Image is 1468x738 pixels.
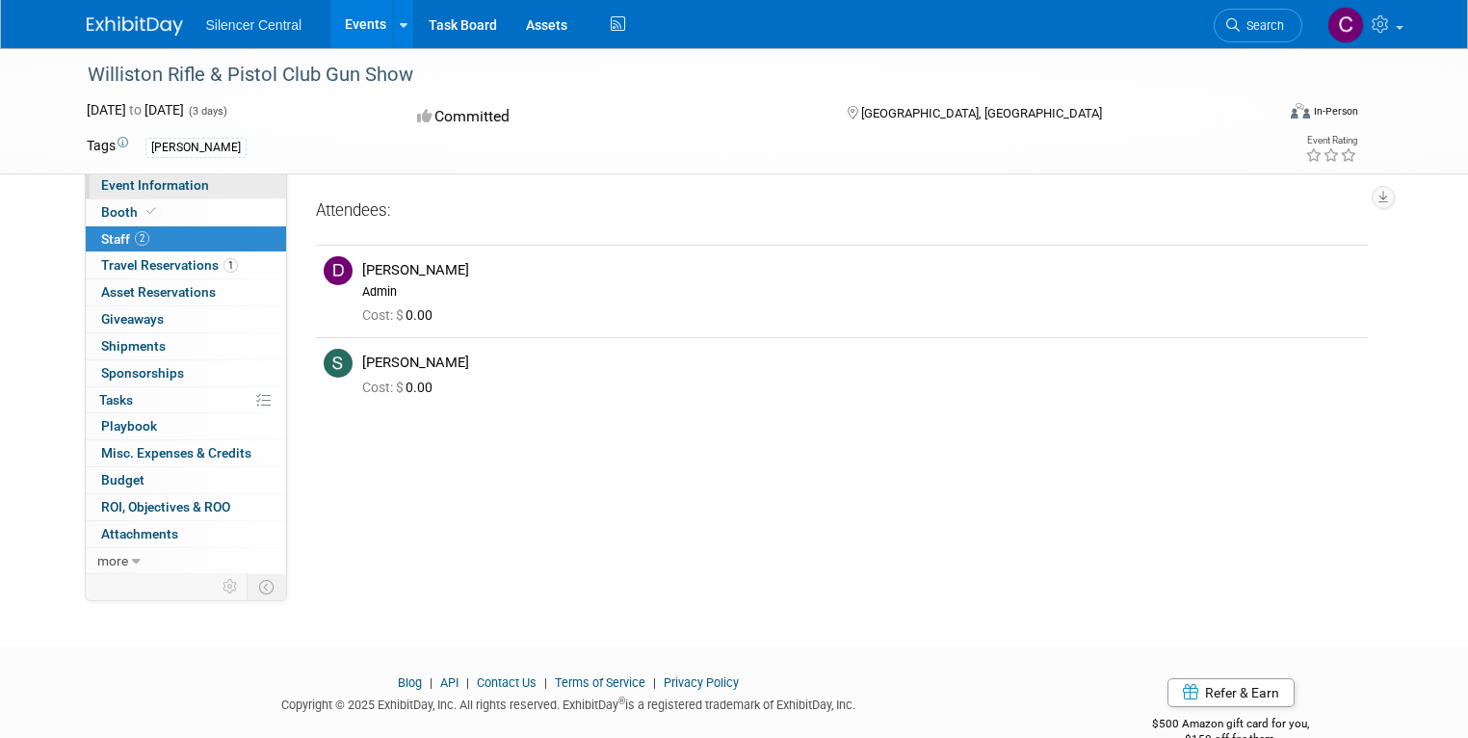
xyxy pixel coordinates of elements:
[664,675,739,690] a: Privacy Policy
[861,106,1102,120] span: [GEOGRAPHIC_DATA], [GEOGRAPHIC_DATA]
[86,226,286,252] a: Staff2
[86,413,286,439] a: Playbook
[86,494,286,520] a: ROI, Objectives & ROO
[101,231,149,247] span: Staff
[648,675,661,690] span: |
[324,256,353,285] img: D.jpg
[461,675,474,690] span: |
[101,311,164,327] span: Giveaways
[324,349,353,378] img: S.jpg
[101,472,144,488] span: Budget
[146,206,156,217] i: Booth reservation complete
[362,261,1360,279] div: [PERSON_NAME]
[362,354,1360,372] div: [PERSON_NAME]
[477,675,537,690] a: Contact Us
[86,387,286,413] a: Tasks
[101,445,251,461] span: Misc. Expenses & Credits
[86,252,286,278] a: Travel Reservations1
[101,284,216,300] span: Asset Reservations
[86,467,286,493] a: Budget
[86,333,286,359] a: Shipments
[187,105,227,118] span: (3 days)
[555,675,645,690] a: Terms of Service
[1313,104,1358,119] div: In-Person
[86,521,286,547] a: Attachments
[1291,103,1310,119] img: Format-Inperson.png
[86,199,286,225] a: Booth
[86,440,286,466] a: Misc. Expenses & Credits
[101,204,160,220] span: Booth
[1167,678,1295,707] a: Refer & Earn
[1240,18,1284,33] span: Search
[86,360,286,386] a: Sponsorships
[86,279,286,305] a: Asset Reservations
[145,138,247,158] div: [PERSON_NAME]
[425,675,437,690] span: |
[135,231,149,246] span: 2
[398,675,422,690] a: Blog
[362,380,440,395] span: 0.00
[101,418,157,434] span: Playbook
[101,526,178,541] span: Attachments
[81,58,1250,92] div: Williston Rifle & Pistol Club Gun Show
[86,306,286,332] a: Giveaways
[87,16,183,36] img: ExhibitDay
[1214,9,1302,42] a: Search
[1327,7,1364,43] img: Carin Froehlich
[101,177,209,193] span: Event Information
[223,258,238,273] span: 1
[362,284,1360,300] div: Admin
[87,102,184,118] span: [DATE] [DATE]
[362,380,406,395] span: Cost: $
[86,548,286,574] a: more
[1305,136,1357,145] div: Event Rating
[101,257,238,273] span: Travel Reservations
[411,100,816,134] div: Committed
[99,392,133,408] span: Tasks
[101,499,230,514] span: ROI, Objectives & ROO
[101,338,166,354] span: Shipments
[87,136,128,158] td: Tags
[206,17,302,33] span: Silencer Central
[214,574,248,599] td: Personalize Event Tab Strip
[101,365,184,381] span: Sponsorships
[316,199,1368,224] div: Attendees:
[247,574,286,599] td: Toggle Event Tabs
[97,553,128,568] span: more
[87,692,1051,714] div: Copyright © 2025 ExhibitDay, Inc. All rights reserved. ExhibitDay is a registered trademark of Ex...
[618,696,625,706] sup: ®
[539,675,552,690] span: |
[362,307,440,323] span: 0.00
[440,675,459,690] a: API
[1170,100,1358,129] div: Event Format
[86,172,286,198] a: Event Information
[126,102,144,118] span: to
[362,307,406,323] span: Cost: $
